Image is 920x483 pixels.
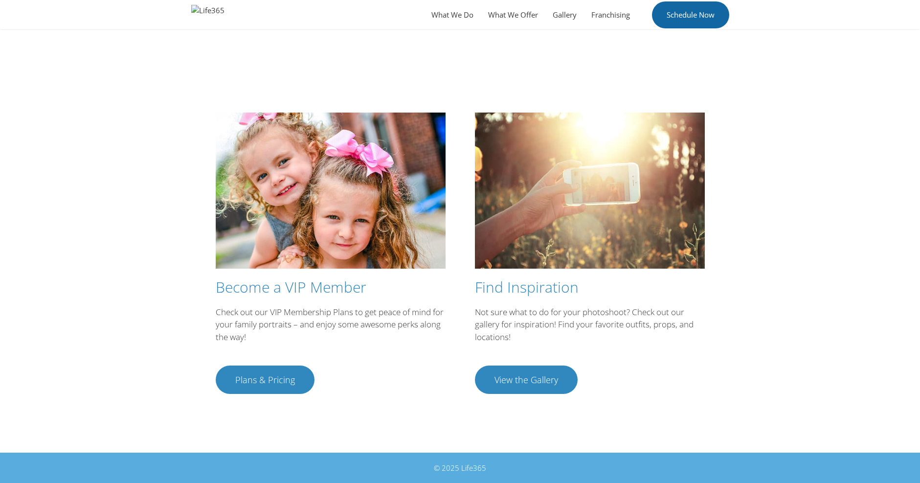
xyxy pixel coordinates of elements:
a: Plans & Pricing [216,366,314,394]
div: © 2025 Life365 [191,462,729,474]
a: View the Gallery [475,366,578,394]
p: Not sure what to do for your photoshoot? Check out our gallery for inspiration! Find your favorit... [475,306,705,344]
p: Check out our VIP Membership Plans to get peace of mind for your family portraits – and enjoy som... [216,306,446,344]
a: Schedule Now [652,1,729,28]
h3: Find Inspiration [475,278,705,296]
span: View the Gallery [494,375,558,384]
img: Hand holding out iphone for selfie in the sunshine [475,113,705,268]
h3: Become a VIP Member [216,278,446,296]
img: Curly-haired sisters in matching bows play [216,113,446,268]
span: Plans & Pricing [235,375,295,384]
